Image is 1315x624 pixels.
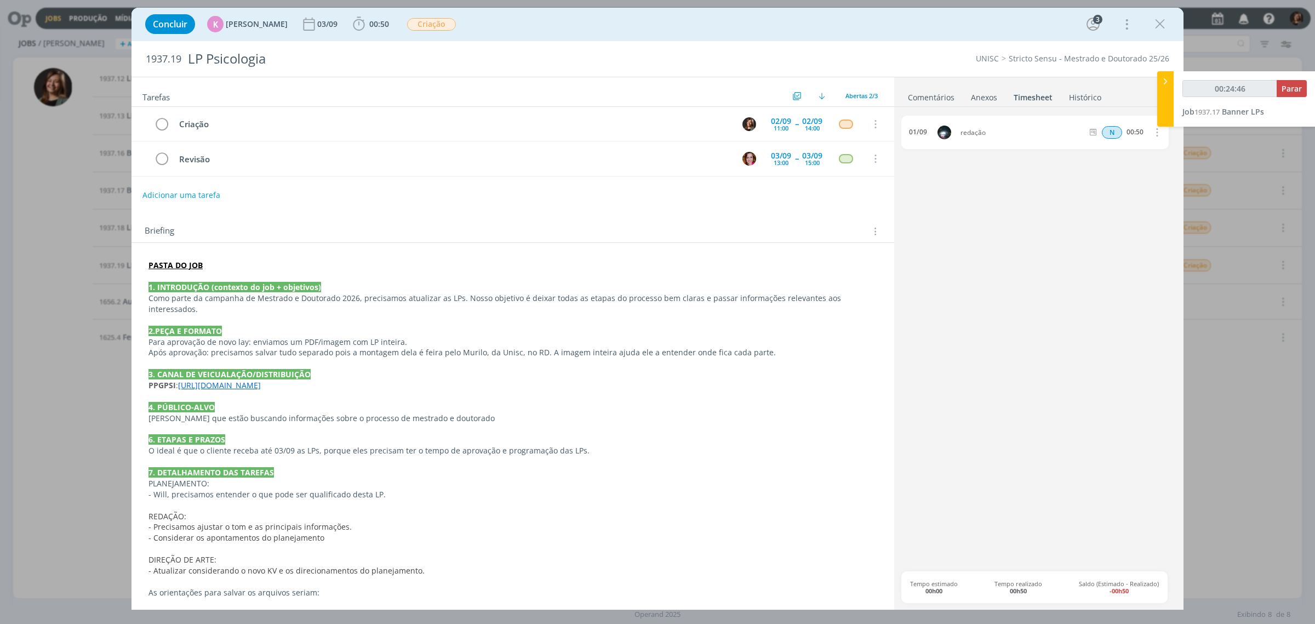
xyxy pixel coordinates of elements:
[774,125,788,131] div: 11:00
[1127,128,1144,136] div: 00:50
[742,152,756,166] img: B
[802,117,822,125] div: 02/09
[994,580,1042,594] span: Tempo realizado
[184,46,738,72] div: LP Psicologia
[1068,87,1102,103] a: Histórico
[805,125,820,131] div: 14:00
[909,128,927,136] div: 01/09
[178,380,261,390] a: [URL][DOMAIN_NAME]
[795,120,798,128] span: --
[148,445,877,456] p: O ideal é que o cliente receba até 03/09 as LPs, porque eles precisam ter o tempo de aprovação e ...
[1084,15,1102,33] button: 3
[1110,587,1129,595] b: -00h50
[802,152,822,160] div: 03/09
[142,89,170,103] span: Tarefas
[805,160,820,166] div: 15:00
[142,185,221,205] button: Adicionar uma tarefa
[1277,80,1307,97] button: Parar
[148,347,877,358] p: Após aprovação: precisamos salvar tudo separado pois a montagem dela é feira pelo Murilo, da Unis...
[937,126,951,139] img: G
[148,587,877,598] p: As orientações para salvar os arquivos seriam:
[148,282,321,292] strong: 1. INTRODUÇÃO (contexto do job + objetivos)
[741,150,757,167] button: B
[1222,106,1264,117] span: Banner LPs
[1093,15,1102,24] div: 3
[148,489,877,500] p: - Will, precisamos entender o que pode ser qualificado desta LP.
[148,434,225,445] strong: 6. ETAPAS E PRAZOS
[148,260,203,270] a: PASTA DO JOB
[148,337,877,348] p: Para aprovação de novo lay: enviamos um PDF/imagem com LP inteira.
[819,93,825,99] img: arrow-down.svg
[369,19,389,29] span: 00:50
[771,152,791,160] div: 03/09
[771,117,791,125] div: 02/09
[741,116,757,132] button: L
[407,18,456,31] button: Criação
[317,20,340,28] div: 03/09
[207,16,288,32] button: K[PERSON_NAME]
[1282,83,1302,94] span: Parar
[153,20,187,29] span: Concluir
[925,587,942,595] b: 00h00
[910,580,958,594] span: Tempo estimado
[131,8,1183,610] div: dialog
[795,155,798,162] span: --
[148,565,425,576] span: - Atualizar considerando o novo KV e os direcionamentos do planejamento.
[1009,53,1169,64] a: Stricto Sensu - Mestrado e Doutorado 25/26
[148,402,215,412] strong: 4. PÚBLICO-ALVO
[148,369,311,379] strong: 3. CANAL DE VEICUALAÇÃO/DISTRIBUIÇÃO
[174,117,732,131] div: Criação
[350,15,392,33] button: 00:50
[1182,106,1264,117] a: Job1937.17Banner LPs
[956,129,1087,136] span: redação
[226,20,288,28] span: [PERSON_NAME]
[1194,107,1220,117] span: 1937.17
[148,380,176,390] strong: PPGPSI
[845,92,878,100] span: Abertas 2/3
[145,224,174,239] span: Briefing
[174,152,732,166] div: Revisão
[1013,87,1053,103] a: Timesheet
[176,380,178,390] span: :
[146,53,181,65] span: 1937.19
[148,598,877,609] p: - Salvar elementos gráficos como PNG de fundo transparente;
[1010,587,1027,595] b: 00h50
[148,413,877,424] p: [PERSON_NAME] que estão buscando informações sobre o processo de mestrado e doutorado
[907,87,955,103] a: Comentários
[148,532,324,543] span: - Considerar os apontamentos do planejamento
[148,554,216,565] span: DIREÇÃO DE ARTE:
[148,293,877,315] p: Como parte da campanha de Mestrado e Doutorado 2026, precisamos atualizar as LPs. Nosso objetivo ...
[148,511,186,521] span: REDAÇÃO:
[148,326,222,336] strong: 2.PEÇA E FORMATO
[207,16,224,32] div: K
[1102,126,1122,139] span: N
[1079,580,1159,594] span: Saldo (Estimado - Realizado)
[148,521,352,532] span: - Precisamos ajustar o tom e as principais informações.
[148,467,274,478] strong: 7. DETALHAMENTO DAS TAREFAS
[971,92,997,103] div: Anexos
[976,53,999,64] a: UNISC
[774,160,788,166] div: 13:00
[145,14,195,34] button: Concluir
[742,117,756,131] img: L
[148,478,877,489] p: PLANEJAMENTO:
[1102,126,1122,139] div: Horas normais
